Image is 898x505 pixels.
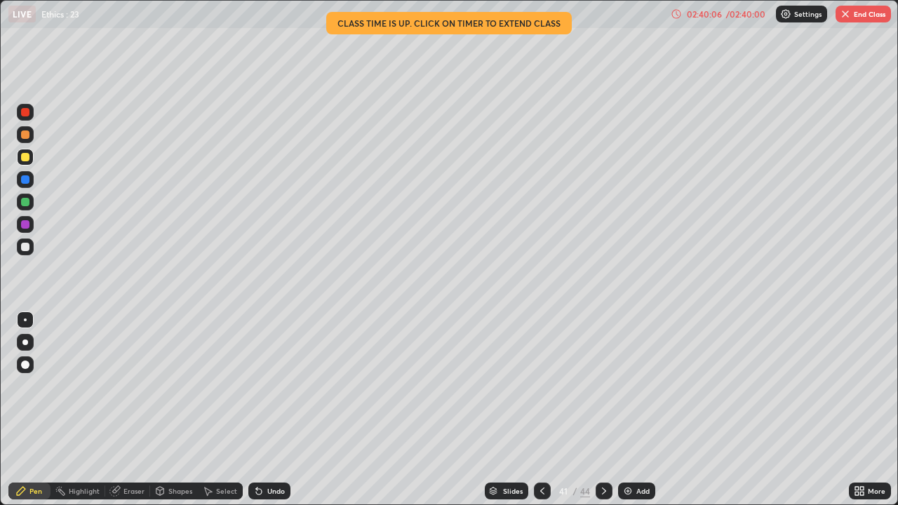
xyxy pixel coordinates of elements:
[556,487,570,495] div: 41
[168,487,192,494] div: Shapes
[780,8,791,20] img: class-settings-icons
[123,487,145,494] div: Eraser
[573,487,577,495] div: /
[836,6,891,22] button: End Class
[636,487,650,494] div: Add
[69,487,100,494] div: Highlight
[216,487,237,494] div: Select
[685,10,724,18] div: 02:40:06
[503,487,523,494] div: Slides
[622,485,634,497] img: add-slide-button
[840,8,851,20] img: end-class-cross
[41,8,79,20] p: Ethics : 23
[580,485,590,497] div: 44
[29,487,42,494] div: Pen
[794,11,822,18] p: Settings
[724,10,768,18] div: / 02:40:00
[267,487,285,494] div: Undo
[868,487,885,494] div: More
[13,8,32,20] p: LIVE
